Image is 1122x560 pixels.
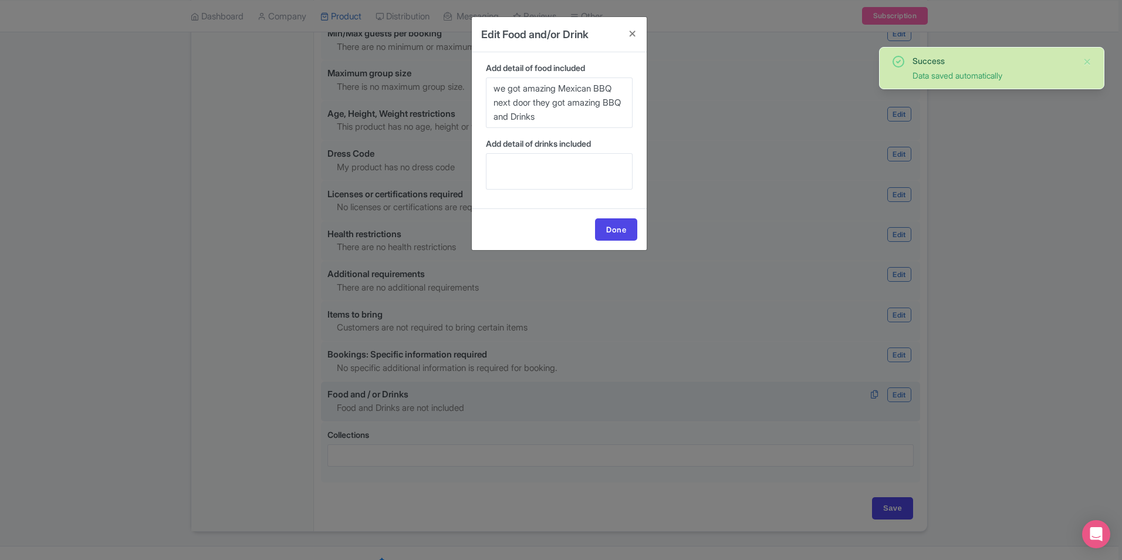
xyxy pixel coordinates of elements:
div: Success [913,55,1073,67]
div: Data saved automatically [913,69,1073,82]
button: Close [1083,55,1092,69]
a: Done [595,218,637,241]
span: Add detail of food included [486,63,585,73]
span: Add detail of drinks included [486,139,591,149]
div: Open Intercom Messenger [1082,520,1110,548]
h4: Edit Food and/or Drink [481,26,589,42]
